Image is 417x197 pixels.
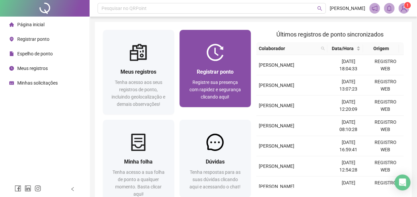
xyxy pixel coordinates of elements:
span: Meus registros [17,66,48,71]
span: [PERSON_NAME] [259,103,294,108]
span: Registrar ponto [197,69,234,75]
span: [PERSON_NAME] [259,143,294,149]
td: REGISTRO WEB [367,176,404,197]
span: Tenha acesso aos seus registros de ponto, incluindo geolocalização e demais observações! [111,80,165,107]
span: Tenha acesso a sua folha de ponto a qualquer momento. Basta clicar aqui! [112,169,165,197]
span: Tenha respostas para as suas dúvidas clicando aqui e acessando o chat! [189,169,241,189]
td: [DATE] 11:55:27 [330,176,367,197]
a: Registrar pontoRegistre sua presença com rapidez e segurança clicando aqui! [179,30,251,107]
td: REGISTRO WEB [367,136,404,156]
span: Registrar ponto [17,36,49,42]
td: REGISTRO WEB [367,75,404,96]
span: clock-circle [9,66,14,71]
td: REGISTRO WEB [367,156,404,176]
span: Minhas solicitações [17,80,58,86]
span: home [9,22,14,27]
span: file [9,51,14,56]
a: Meus registrosTenha acesso aos seus registros de ponto, incluindo geolocalização e demais observa... [103,30,174,114]
span: Dúvidas [206,159,225,165]
span: notification [372,5,378,11]
td: [DATE] 18:04:33 [330,55,367,75]
span: schedule [9,81,14,85]
span: search [319,43,326,53]
span: [PERSON_NAME] [259,83,294,88]
span: linkedin [25,185,31,192]
td: [DATE] 08:10:28 [330,116,367,136]
span: search [317,6,322,11]
span: Meus registros [120,69,156,75]
td: [DATE] 16:59:41 [330,136,367,156]
td: [DATE] 13:07:23 [330,75,367,96]
span: Página inicial [17,22,44,27]
a: DúvidasTenha respostas para as suas dúvidas clicando aqui e acessando o chat! [179,120,251,197]
td: REGISTRO WEB [367,55,404,75]
span: bell [386,5,392,11]
div: Open Intercom Messenger [394,174,410,190]
td: [DATE] 12:20:09 [330,96,367,116]
span: [PERSON_NAME] [259,123,294,128]
span: Colaborador [259,45,318,52]
th: Origem [363,42,399,55]
span: search [321,46,325,50]
span: instagram [35,185,41,192]
td: [DATE] 12:54:28 [330,156,367,176]
span: [PERSON_NAME] [330,5,365,12]
th: Data/Hora [327,42,363,55]
span: Últimos registros de ponto sincronizados [276,31,383,38]
td: REGISTRO WEB [367,96,404,116]
span: [PERSON_NAME] [259,164,294,169]
td: REGISTRO WEB [367,116,404,136]
span: [PERSON_NAME] [259,184,294,189]
span: facebook [15,185,21,192]
span: [PERSON_NAME] [259,62,294,68]
span: left [70,187,75,191]
span: Minha folha [124,159,153,165]
span: environment [9,37,14,41]
span: Espelho de ponto [17,51,53,56]
span: Data/Hora [330,45,355,52]
span: 1 [406,3,409,8]
img: 93987 [399,3,409,13]
span: Registre sua presença com rapidez e segurança clicando aqui! [189,80,241,99]
sup: Atualize o seu contato no menu Meus Dados [404,2,411,9]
